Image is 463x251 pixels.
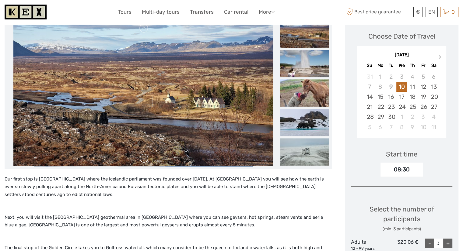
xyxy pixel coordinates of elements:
div: Not available Friday, September 5th, 2025 [418,72,428,82]
div: Not available Sunday, August 31st, 2025 [364,72,375,82]
div: Not available Tuesday, September 2nd, 2025 [386,72,396,82]
div: Choose Date of Travel [368,32,435,41]
div: Choose Sunday, September 28th, 2025 [364,112,375,122]
span: € [416,9,420,15]
div: Choose Saturday, September 20th, 2025 [429,92,439,102]
div: Su [364,61,375,70]
div: Th [407,61,418,70]
div: Choose Monday, September 15th, 2025 [375,92,386,102]
a: Transfers [190,8,214,16]
div: We [396,61,407,70]
div: Choose Friday, September 12th, 2025 [418,82,428,92]
img: a0c165bb61834b068a8141fe07b0dff5_main_slider.jpeg [13,20,273,166]
div: Not available Wednesday, September 3rd, 2025 [396,72,407,82]
img: 1261-44dab5bb-39f8-40da-b0c2-4d9fce00897c_logo_small.jpg [5,5,47,19]
div: Choose Saturday, September 13th, 2025 [429,82,439,92]
div: + [443,239,452,248]
div: Mo [375,61,386,70]
div: Choose Monday, September 29th, 2025 [375,112,386,122]
img: ca51a236fdc34ffe8a4a415b8c756998_slider_thumbnail.jpeg [280,109,329,136]
div: Choose Thursday, September 18th, 2025 [407,92,418,102]
div: Choose Thursday, September 11th, 2025 [407,82,418,92]
div: (min. 3 participants) [351,226,452,232]
div: Choose Thursday, October 2nd, 2025 [407,112,418,122]
img: 241ffeeba2ba4ca895f34122236e9c41_slider_thumbnail.jpeg [280,50,329,77]
img: 7eed6e2092294dcdb82cb4aa62065da7_slider_thumbnail.jpeg [280,79,329,107]
div: Choose Monday, October 6th, 2025 [375,122,386,132]
div: Choose Sunday, October 5th, 2025 [364,122,375,132]
div: Fr [418,61,428,70]
div: Choose Tuesday, October 7th, 2025 [386,122,396,132]
div: Choose Saturday, September 27th, 2025 [429,102,439,112]
div: Choose Friday, September 19th, 2025 [418,92,428,102]
img: a0c165bb61834b068a8141fe07b0dff5_slider_thumbnail.jpeg [280,20,329,48]
div: Choose Thursday, September 25th, 2025 [407,102,418,112]
button: Open LiveChat chat widget [70,9,77,17]
div: Choose Sunday, September 21st, 2025 [364,102,375,112]
a: More [259,8,275,16]
div: Choose Wednesday, September 24th, 2025 [396,102,407,112]
div: Choose Wednesday, October 8th, 2025 [396,122,407,132]
img: fdec6ec14d1e4a928e094bd488984ba3_slider_thumbnail.jpeg [280,138,329,166]
div: Choose Friday, October 10th, 2025 [418,122,428,132]
div: Choose Tuesday, September 30th, 2025 [386,112,396,122]
div: Choose Wednesday, September 17th, 2025 [396,92,407,102]
a: Tours [118,8,132,16]
div: Choose Wednesday, October 1st, 2025 [396,112,407,122]
a: Multi-day tours [142,8,180,16]
div: Choose Tuesday, September 23rd, 2025 [386,102,396,112]
div: EN [426,7,438,17]
div: Choose Saturday, October 11th, 2025 [429,122,439,132]
div: Not available Sunday, September 7th, 2025 [364,82,375,92]
div: Not available Thursday, September 4th, 2025 [407,72,418,82]
button: Next Month [436,53,446,63]
div: [DATE] [357,52,446,58]
span: Best price guarantee [345,7,412,17]
div: Not available Monday, September 1st, 2025 [375,72,386,82]
p: Next, you will visit the [GEOGRAPHIC_DATA] geothermal area in [GEOGRAPHIC_DATA] where you can see... [5,214,332,237]
div: Tu [386,61,396,70]
p: Our first stop is [GEOGRAPHIC_DATA] where the Icelandic parliament was founded over [DATE]. At [G... [5,175,332,206]
div: Not available Monday, September 8th, 2025 [375,82,386,92]
div: Choose Wednesday, September 10th, 2025 [396,82,407,92]
div: Sa [429,61,439,70]
span: 0 [451,9,456,15]
div: Start time [386,150,417,159]
div: month 2025-09 [359,72,444,132]
div: Choose Sunday, September 14th, 2025 [364,92,375,102]
div: 08:30 [381,163,423,177]
div: Not available Saturday, September 6th, 2025 [429,72,439,82]
div: - [425,239,434,248]
a: Car rental [224,8,248,16]
div: Choose Thursday, October 9th, 2025 [407,122,418,132]
div: Choose Friday, September 26th, 2025 [418,102,428,112]
div: Not available Tuesday, September 9th, 2025 [386,82,396,92]
p: We're away right now. Please check back later! [9,11,69,15]
div: Select the number of participants [351,205,452,232]
div: Choose Monday, September 22nd, 2025 [375,102,386,112]
div: Choose Saturday, October 4th, 2025 [429,112,439,122]
div: Choose Friday, October 3rd, 2025 [418,112,428,122]
div: Choose Tuesday, September 16th, 2025 [386,92,396,102]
